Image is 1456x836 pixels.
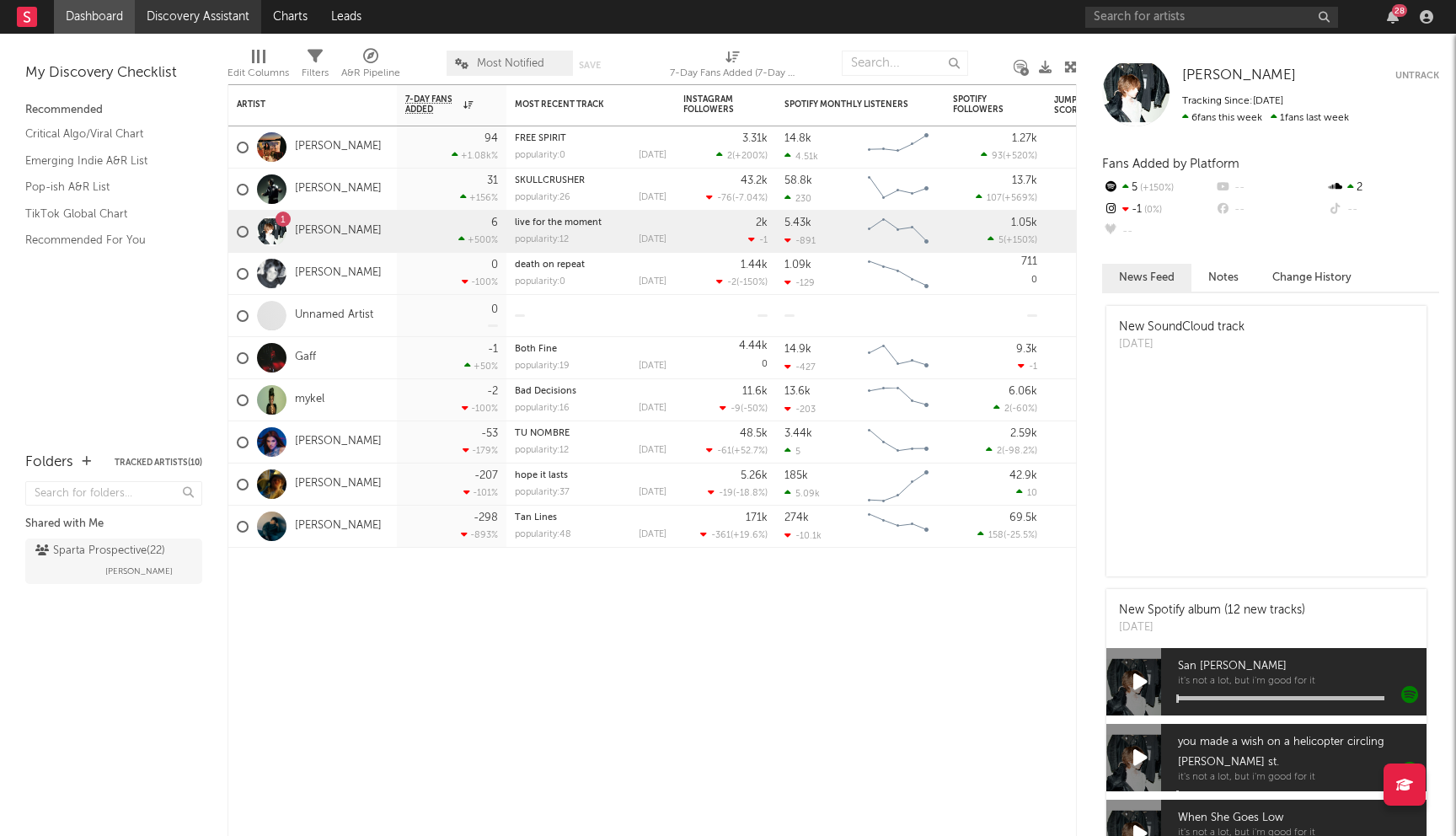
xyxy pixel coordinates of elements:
[860,169,936,211] svg: Chart title
[1029,362,1037,372] span: -1
[987,194,1002,203] span: 107
[842,51,968,76] input: Search...
[462,276,498,287] div: -100 %
[639,530,666,539] div: [DATE]
[981,150,1037,161] div: ( )
[860,506,936,548] svg: Chart title
[1142,206,1162,215] span: 0 %
[515,235,569,244] div: popularity: 12
[1102,264,1191,292] button: News Feed
[1178,677,1427,687] span: it's not a lot, but i'm good for it
[743,405,765,414] span: -50 %
[474,470,498,481] div: -207
[1191,264,1255,292] button: Notes
[1012,133,1037,144] div: 1.27k
[515,488,570,497] div: popularity: 37
[741,260,768,271] div: 1.44k
[784,151,818,162] div: 4.51k
[1137,184,1174,193] span: +150 %
[515,260,666,270] div: death on repeat
[1027,489,1037,498] span: 10
[25,539,202,584] a: Sparta Prospective(22)[PERSON_NAME]
[1182,113,1349,123] span: 1 fans last week
[739,340,768,351] div: 4.44k
[727,152,732,161] span: 2
[1054,348,1121,368] div: 32.1
[639,277,666,287] div: [DATE]
[463,445,498,456] div: -179 %
[1182,68,1296,83] span: [PERSON_NAME]
[25,100,202,121] div: Recommended
[784,470,808,481] div: 185k
[953,253,1037,294] div: 0
[639,362,666,371] div: [DATE]
[1054,137,1121,158] div: 71.4
[1182,113,1262,123] span: 6 fans this week
[1119,602,1305,619] div: New Spotify album (12 new tracks)
[515,218,602,228] a: live for the moment
[784,175,812,186] div: 58.8k
[998,236,1004,245] span: 5
[295,140,382,154] a: [PERSON_NAME]
[784,488,820,499] div: 5.09k
[1054,517,1121,537] div: 57.0
[25,231,185,249] a: Recommended For You
[742,386,768,397] div: 11.6k
[1012,175,1037,186] div: 13.7k
[739,278,765,287] span: -150 %
[35,541,165,561] div: Sparta Prospective ( 22 )
[295,308,373,323] a: Unnamed Artist
[784,133,811,144] div: 14.8k
[746,512,768,523] div: 171k
[784,217,811,228] div: 5.43k
[784,260,811,271] div: 1.09k
[515,362,570,371] div: popularity: 19
[706,192,768,203] div: ( )
[860,253,936,295] svg: Chart title
[727,278,736,287] span: -2
[639,151,666,160] div: [DATE]
[1102,199,1214,221] div: -1
[341,42,400,91] div: A&R Pipeline
[784,193,811,204] div: 230
[1054,264,1121,284] div: 53.1
[1054,95,1096,115] div: Jump Score
[1004,194,1035,203] span: +569 %
[953,94,1012,115] div: Spotify Followers
[515,404,570,413] div: popularity: 16
[1085,7,1338,28] input: Search for artists
[488,344,498,355] div: -1
[1054,432,1121,453] div: 49.8
[463,487,498,498] div: -101 %
[1054,180,1121,200] div: 64.5
[700,529,768,540] div: ( )
[1010,428,1037,439] div: 2.59k
[452,150,498,161] div: +1.08k %
[740,428,768,439] div: 48.5k
[683,94,742,115] div: Instagram Followers
[295,477,382,491] a: [PERSON_NAME]
[639,446,666,455] div: [DATE]
[639,404,666,413] div: [DATE]
[515,345,666,354] div: Both Fine
[295,435,382,449] a: [PERSON_NAME]
[515,471,666,480] div: hope it lasts
[295,224,382,238] a: [PERSON_NAME]
[717,447,731,456] span: -61
[986,445,1037,456] div: ( )
[515,218,666,228] div: live for the moment
[736,489,765,498] span: -18.8 %
[976,192,1037,203] div: ( )
[735,152,765,161] span: +200 %
[515,260,585,270] a: death on repeat
[295,266,382,281] a: [PERSON_NAME]
[25,125,185,143] a: Critical Algo/Viral Chart
[716,150,768,161] div: ( )
[515,134,666,143] div: FREE SPIRIT
[579,61,601,70] button: Save
[784,428,812,439] div: 3.44k
[1011,217,1037,228] div: 1.05k
[515,471,568,480] a: hope it lasts
[477,58,544,69] span: Most Notified
[1214,177,1326,199] div: --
